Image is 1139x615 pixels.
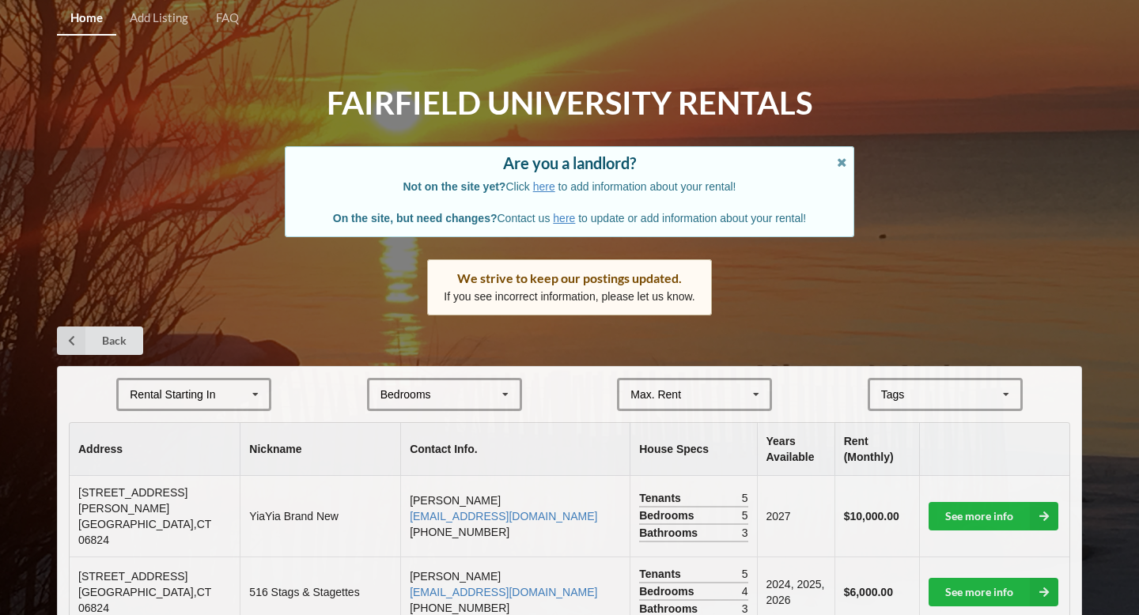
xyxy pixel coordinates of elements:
[444,270,695,286] div: We strive to keep our postings updated.
[757,476,834,557] td: 2027
[57,2,116,36] a: Home
[742,583,748,599] span: 4
[400,423,630,476] th: Contact Info.
[327,83,812,123] h1: Fairfield University Rentals
[639,583,698,599] span: Bedrooms
[410,586,597,598] a: [EMAIL_ADDRESS][DOMAIN_NAME]
[403,180,506,193] b: Not on the site yet?
[757,423,834,476] th: Years Available
[877,386,928,404] div: Tags
[70,423,240,476] th: Address
[202,2,252,36] a: FAQ
[333,212,498,224] b: On the site, but need changes?
[78,586,211,614] span: [GEOGRAPHIC_DATA] , CT 06824
[929,502,1058,530] a: See more info
[78,570,187,583] span: [STREET_ADDRESS]
[742,525,748,541] span: 3
[533,180,555,193] a: here
[240,423,400,476] th: Nickname
[630,423,756,476] th: House Specs
[130,389,215,400] div: Rental Starting In
[553,212,575,224] a: here
[57,326,143,355] a: Back
[403,180,736,193] span: Click to add information about your rental!
[844,510,899,523] b: $10,000.00
[834,423,919,476] th: Rent (Monthly)
[410,510,597,523] a: [EMAIL_ADDRESS][DOMAIN_NAME]
[78,518,211,546] span: [GEOGRAPHIC_DATA] , CT 06824
[639,566,685,582] span: Tenants
[630,389,681,400] div: Max. Rent
[639,490,685,506] span: Tenants
[742,490,748,506] span: 5
[639,525,702,541] span: Bathrooms
[742,566,748,582] span: 5
[240,476,400,557] td: YiaYia Brand New
[444,289,695,304] p: If you see incorrect information, please let us know.
[639,507,698,523] span: Bedrooms
[301,155,838,171] div: Are you a landlord?
[844,586,893,598] b: $6,000.00
[400,476,630,557] td: [PERSON_NAME] [PHONE_NUMBER]
[742,507,748,523] span: 5
[929,578,1058,606] a: See more info
[333,212,806,224] span: Contact us to update or add information about your rental!
[380,389,431,400] div: Bedrooms
[78,486,187,515] span: [STREET_ADDRESS][PERSON_NAME]
[116,2,202,36] a: Add Listing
